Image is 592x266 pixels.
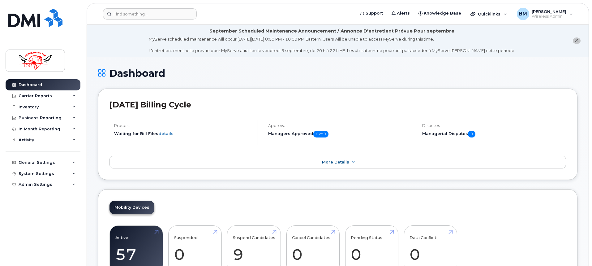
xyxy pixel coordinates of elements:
span: 0 of 0 [313,131,328,137]
h4: Approvals [268,123,406,128]
h1: Dashboard [98,68,577,79]
span: 0 [468,131,475,137]
a: Mobility Devices [109,201,154,214]
h4: Disputes [422,123,566,128]
div: September Scheduled Maintenance Announcement / Annonce D'entretient Prévue Pour septembre [209,28,454,34]
h5: Managers Approved [268,131,406,137]
li: Waiting for Bill Files [114,131,252,137]
span: More Details [322,160,349,164]
a: details [158,131,174,136]
h5: Managerial Disputes [422,131,566,137]
h4: Process [114,123,252,128]
button: close notification [573,37,581,44]
div: MyServe scheduled maintenance will occur [DATE][DATE] 8:00 PM - 10:00 PM Eastern. Users will be u... [149,36,515,54]
h2: [DATE] Billing Cycle [109,100,566,109]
